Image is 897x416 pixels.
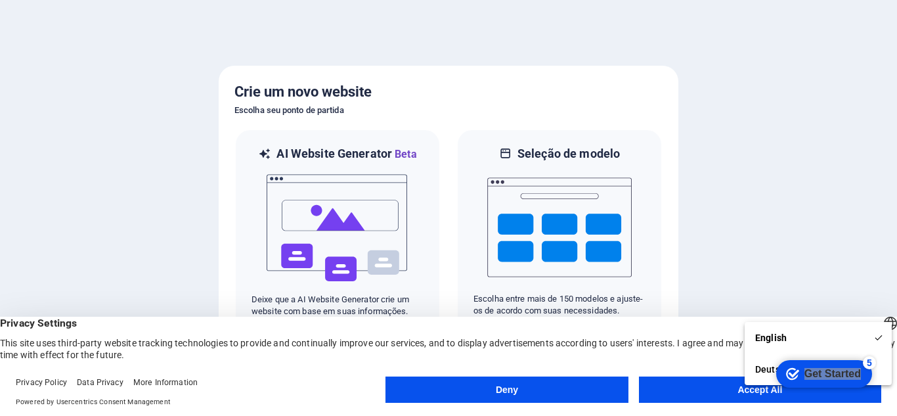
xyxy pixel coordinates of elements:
div: 5 [97,3,110,16]
p: Escolha entre mais de 150 modelos e ajuste-os de acordo com suas necessidades. [473,293,645,317]
span: Beta [392,148,417,160]
h6: Escolha seu ponto de partida [234,103,663,118]
h6: AI Website Generator [276,146,416,162]
img: ai [265,162,410,294]
div: Get Started [39,14,95,26]
h5: Crie um novo website [234,81,663,103]
div: Seleção de modeloEscolha entre mais de 150 modelos e ajuste-os de acordo com suas necessidades. [456,129,663,335]
p: Deixe que a AI Website Generator crie um website com base em suas informações. [252,294,424,317]
h6: Seleção de modelo [517,146,620,162]
div: Get Started 5 items remaining, 0% complete [11,7,106,34]
div: AI Website GeneratorBetaaiDeixe que a AI Website Generator crie um website com base em suas infor... [234,129,441,335]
